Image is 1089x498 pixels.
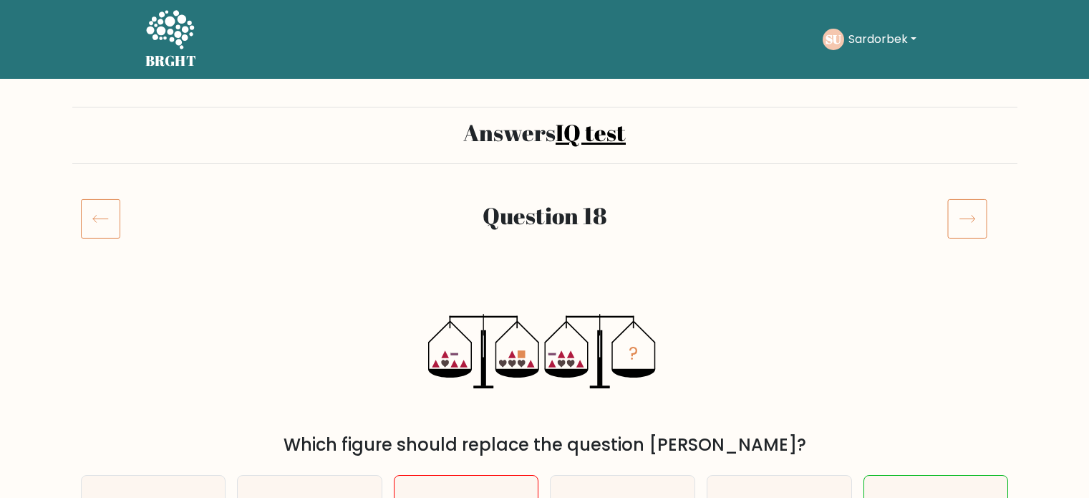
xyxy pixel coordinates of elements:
h2: Answers [81,119,1009,146]
text: SU [826,31,841,47]
button: Sardorbek [844,30,921,49]
a: IQ test [556,117,626,148]
tspan: ? [629,342,638,367]
h2: Question 18 [160,202,930,229]
div: Which figure should replace the question [PERSON_NAME]? [89,432,1000,458]
a: BRGHT [145,6,197,73]
h5: BRGHT [145,52,197,70]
